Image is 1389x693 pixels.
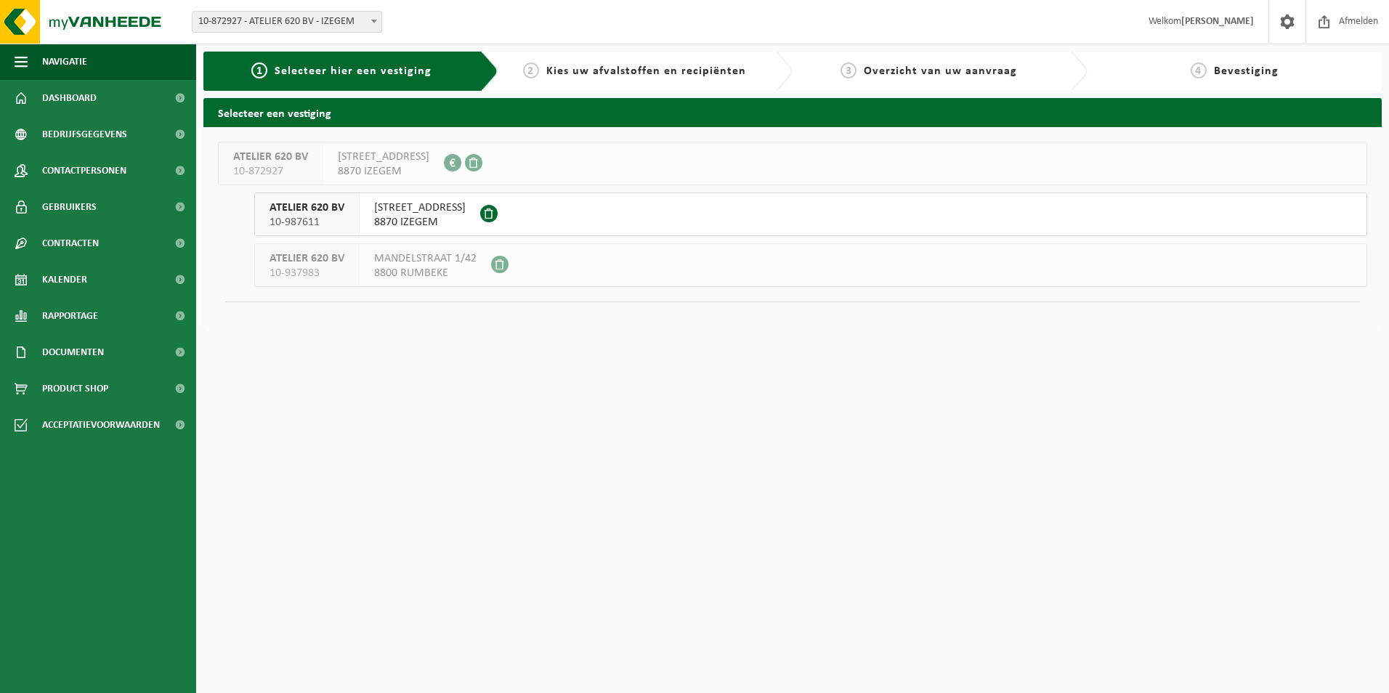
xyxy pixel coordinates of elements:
[275,65,432,77] span: Selecteer hier een vestiging
[338,150,429,164] span: [STREET_ADDRESS]
[864,65,1017,77] span: Overzicht van uw aanvraag
[233,164,308,179] span: 10-872927
[251,62,267,78] span: 1
[42,44,87,80] span: Navigatie
[1214,65,1279,77] span: Bevestiging
[270,200,344,215] span: ATELIER 620 BV
[42,116,127,153] span: Bedrijfsgegevens
[374,266,477,280] span: 8800 RUMBEKE
[42,334,104,370] span: Documenten
[374,215,466,230] span: 8870 IZEGEM
[254,192,1367,236] button: ATELIER 620 BV 10-987611 [STREET_ADDRESS]8870 IZEGEM
[270,215,344,230] span: 10-987611
[192,11,382,33] span: 10-872927 - ATELIER 620 BV - IZEGEM
[374,251,477,266] span: MANDELSTRAAT 1/42
[270,251,344,266] span: ATELIER 620 BV
[42,80,97,116] span: Dashboard
[523,62,539,78] span: 2
[374,200,466,215] span: [STREET_ADDRESS]
[42,370,108,407] span: Product Shop
[42,298,98,334] span: Rapportage
[42,189,97,225] span: Gebruikers
[338,164,429,179] span: 8870 IZEGEM
[42,225,99,262] span: Contracten
[42,153,126,189] span: Contactpersonen
[233,150,308,164] span: ATELIER 620 BV
[841,62,857,78] span: 3
[1181,16,1254,27] strong: [PERSON_NAME]
[1191,62,1207,78] span: 4
[193,12,381,32] span: 10-872927 - ATELIER 620 BV - IZEGEM
[270,266,344,280] span: 10-937983
[546,65,746,77] span: Kies uw afvalstoffen en recipiënten
[203,98,1382,126] h2: Selecteer een vestiging
[42,407,160,443] span: Acceptatievoorwaarden
[42,262,87,298] span: Kalender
